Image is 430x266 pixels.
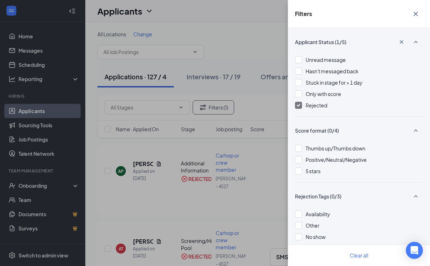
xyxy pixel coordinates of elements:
span: Thumbs up/Thumbs down [306,145,365,151]
span: Availability [306,211,330,217]
span: No show [306,234,326,240]
span: Only with score [306,91,341,97]
h5: Filters [295,10,312,18]
button: Clear all [341,248,377,262]
span: Positive/Neutral/Negative [306,156,367,163]
span: Rejection Tags (0/3) [295,193,342,200]
svg: SmallChevronUp [412,126,420,135]
span: Unread message [306,57,346,63]
span: Applicant Status (1/5) [295,38,346,46]
span: Rejected [306,102,327,108]
button: SmallChevronUp [409,124,423,137]
svg: SmallChevronUp [412,38,420,46]
span: Score format (0/4) [295,127,339,134]
button: Cross [394,36,409,48]
img: checkbox [297,104,300,107]
svg: Cross [412,10,420,18]
button: SmallChevronUp [409,190,423,203]
span: Hasn't messaged back [306,68,359,74]
button: SmallChevronUp [409,35,423,49]
span: Other [306,222,319,229]
div: Open Intercom Messenger [406,242,423,259]
span: 5 stars [306,168,321,174]
button: Cross [409,7,423,21]
svg: Cross [398,38,405,46]
span: Stuck in stage for > 1 day [306,79,362,86]
svg: SmallChevronUp [412,192,420,201]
